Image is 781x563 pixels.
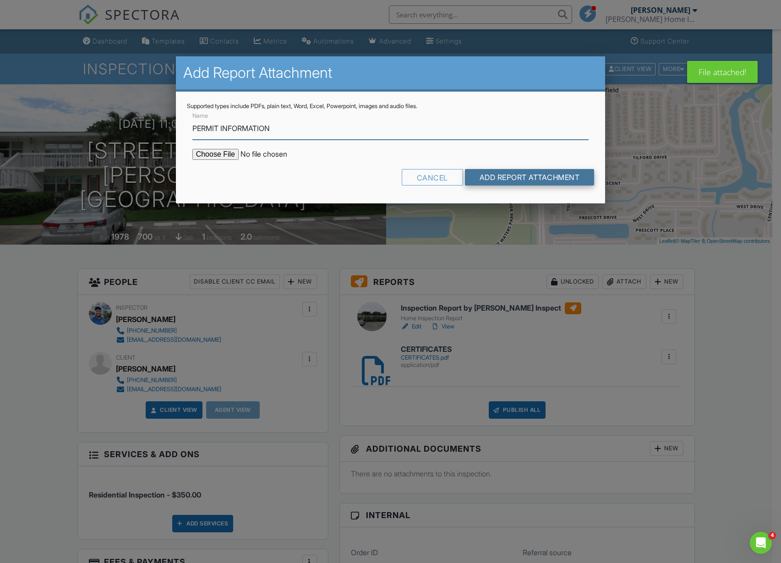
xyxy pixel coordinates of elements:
h2: Add Report Attachment [183,64,598,82]
div: Supported types include PDFs, plain text, Word, Excel, Powerpoint, images and audio files. [187,103,595,110]
label: Name [192,112,208,120]
input: Add Report Attachment [465,169,595,186]
div: Cancel [402,169,463,186]
div: File attached! [687,61,758,83]
iframe: Intercom live chat [750,532,772,554]
span: 4 [769,532,776,539]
